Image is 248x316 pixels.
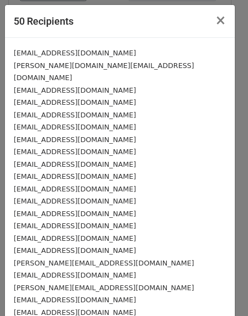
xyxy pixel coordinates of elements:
small: [EMAIL_ADDRESS][DOMAIN_NAME] [14,210,136,218]
small: [EMAIL_ADDRESS][DOMAIN_NAME] [14,160,136,168]
h5: 50 Recipients [14,14,74,29]
small: [EMAIL_ADDRESS][DOMAIN_NAME] [14,246,136,255]
small: [EMAIL_ADDRESS][DOMAIN_NAME] [14,98,136,106]
small: [EMAIL_ADDRESS][DOMAIN_NAME] [14,123,136,131]
small: [EMAIL_ADDRESS][DOMAIN_NAME] [14,172,136,180]
small: [EMAIL_ADDRESS][DOMAIN_NAME] [14,222,136,230]
small: [EMAIL_ADDRESS][DOMAIN_NAME] [14,86,136,94]
small: [EMAIL_ADDRESS][DOMAIN_NAME] [14,234,136,242]
small: [EMAIL_ADDRESS][DOMAIN_NAME] [14,197,136,205]
small: [EMAIL_ADDRESS][DOMAIN_NAME] [14,185,136,193]
button: Close [206,5,235,36]
small: [EMAIL_ADDRESS][DOMAIN_NAME] [14,148,136,156]
small: [EMAIL_ADDRESS][DOMAIN_NAME] [14,136,136,144]
div: Widget Obrolan [193,263,248,316]
small: [EMAIL_ADDRESS][DOMAIN_NAME] [14,49,136,57]
small: [PERSON_NAME][EMAIL_ADDRESS][DOMAIN_NAME] [14,284,194,292]
small: [EMAIL_ADDRESS][DOMAIN_NAME] [14,271,136,279]
iframe: Chat Widget [193,263,248,316]
small: [PERSON_NAME][DOMAIN_NAME][EMAIL_ADDRESS][DOMAIN_NAME] [14,61,194,82]
span: × [215,13,226,28]
small: [PERSON_NAME][EMAIL_ADDRESS][DOMAIN_NAME] [14,259,194,267]
small: [EMAIL_ADDRESS][DOMAIN_NAME] [14,111,136,119]
small: [EMAIL_ADDRESS][DOMAIN_NAME] [14,296,136,304]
